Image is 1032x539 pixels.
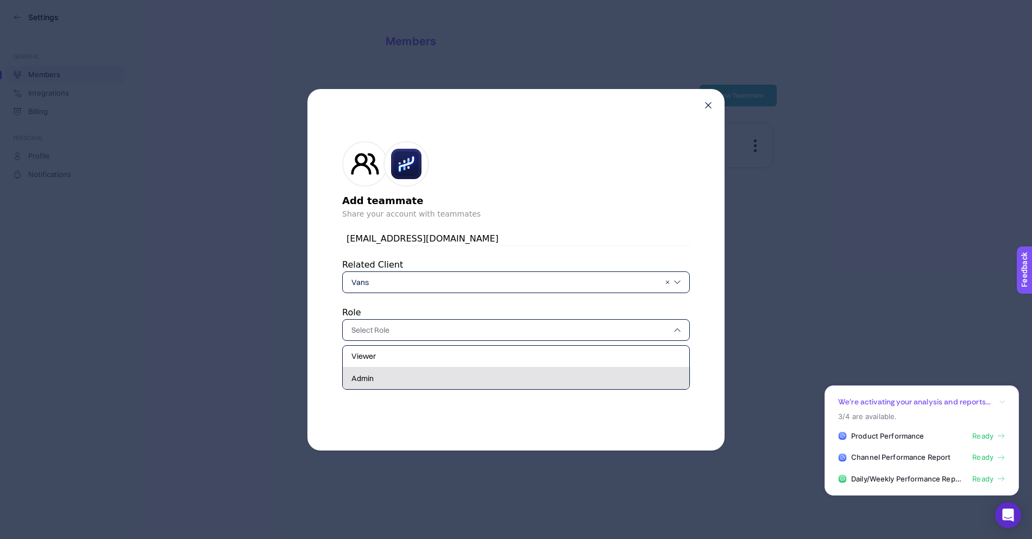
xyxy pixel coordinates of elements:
[972,474,993,485] span: Ready
[674,279,681,286] img: svg%3e
[7,3,41,12] span: Feedback
[342,307,361,318] label: Role
[972,431,993,442] span: Ready
[851,452,951,463] span: Channel Performance Report
[351,325,670,335] input: Select Role
[342,259,403,270] label: Related Client
[351,351,376,362] span: Viewer
[351,277,660,288] span: Vans
[342,208,690,219] p: Share your account with teammates
[972,431,1005,442] a: Ready
[342,193,690,208] h2: Add teammate
[972,452,1005,463] a: Ready
[972,474,1005,485] a: Ready
[342,232,690,245] input: Write your teammate’s email
[851,431,924,442] span: Product Performance
[972,452,993,463] span: Ready
[351,373,374,384] span: Admin
[838,397,991,407] p: We’re activating your analysis and reports...
[851,474,965,485] span: Daily/Weekly Performance Report
[995,502,1021,528] div: Open Intercom Messenger
[838,411,1005,422] p: 3/4 are available.
[674,327,681,333] img: svg%3e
